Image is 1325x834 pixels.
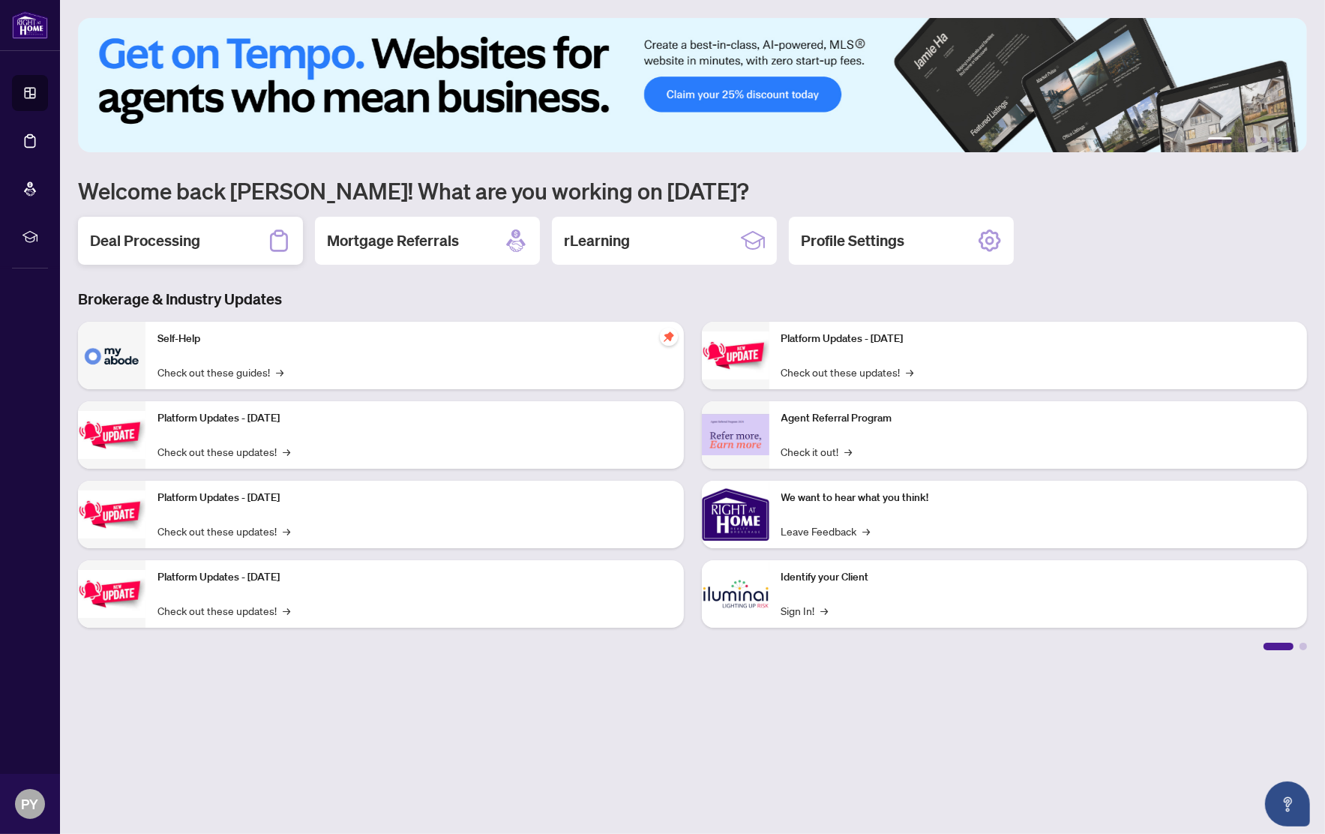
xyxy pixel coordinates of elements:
span: → [283,523,290,539]
p: Platform Updates - [DATE] [157,410,672,427]
span: → [276,364,283,380]
button: 3 [1250,137,1256,143]
h2: Profile Settings [801,230,904,251]
span: → [283,602,290,619]
a: Check out these updates!→ [157,443,290,460]
img: Platform Updates - September 16, 2025 [78,411,145,458]
img: Slide 0 [78,18,1307,152]
a: Sign In!→ [781,602,829,619]
a: Check out these guides!→ [157,364,283,380]
span: → [907,364,914,380]
span: pushpin [660,328,678,346]
p: Platform Updates - [DATE] [781,331,1296,347]
span: → [821,602,829,619]
img: logo [12,11,48,39]
span: → [845,443,853,460]
span: PY [22,793,39,814]
a: Check it out!→ [781,443,853,460]
h2: Deal Processing [90,230,200,251]
h2: rLearning [564,230,630,251]
span: → [283,443,290,460]
h2: Mortgage Referrals [327,230,459,251]
a: Check out these updates!→ [781,364,914,380]
h3: Brokerage & Industry Updates [78,289,1307,310]
button: 4 [1262,137,1268,143]
p: Identify your Client [781,569,1296,586]
button: 5 [1274,137,1280,143]
a: Check out these updates!→ [157,602,290,619]
button: Open asap [1265,781,1310,826]
button: 1 [1208,137,1232,143]
span: → [863,523,871,539]
p: Platform Updates - [DATE] [157,490,672,506]
img: We want to hear what you think! [702,481,769,548]
h1: Welcome back [PERSON_NAME]! What are you working on [DATE]? [78,176,1307,205]
img: Platform Updates - July 21, 2025 [78,490,145,538]
p: Agent Referral Program [781,410,1296,427]
img: Agent Referral Program [702,414,769,455]
img: Platform Updates - June 23, 2025 [702,331,769,379]
img: Platform Updates - July 8, 2025 [78,570,145,617]
a: Check out these updates!→ [157,523,290,539]
button: 2 [1238,137,1244,143]
p: Self-Help [157,331,672,347]
img: Self-Help [78,322,145,389]
a: Leave Feedback→ [781,523,871,539]
img: Identify your Client [702,560,769,628]
p: Platform Updates - [DATE] [157,569,672,586]
p: We want to hear what you think! [781,490,1296,506]
button: 6 [1286,137,1292,143]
